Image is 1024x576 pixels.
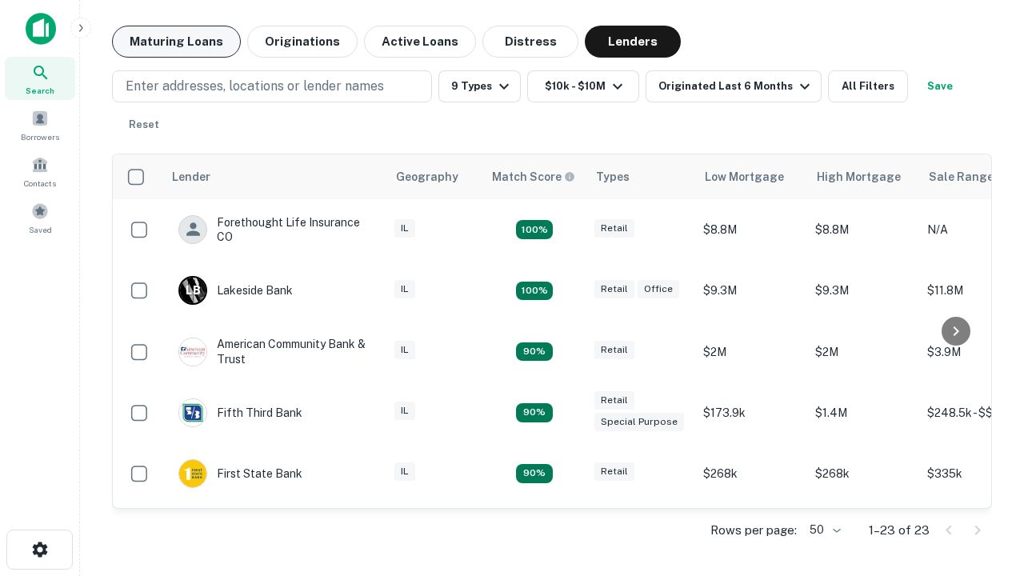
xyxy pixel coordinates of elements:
[710,521,797,540] p: Rows per page:
[26,13,56,45] img: capitalize-icon.png
[516,403,553,422] div: Matching Properties: 2, hasApolloMatch: undefined
[594,219,634,238] div: Retail
[594,413,684,431] div: Special Purpose
[807,321,919,382] td: $2M
[695,154,807,199] th: Low Mortgage
[394,402,415,420] div: IL
[178,276,293,305] div: Lakeside Bank
[828,70,908,102] button: All Filters
[807,443,919,504] td: $268k
[695,260,807,321] td: $9.3M
[179,399,206,426] img: picture
[112,26,241,58] button: Maturing Loans
[492,168,575,186] div: Capitalize uses an advanced AI algorithm to match your search with the best lender. The match sco...
[394,280,415,298] div: IL
[596,167,630,186] div: Types
[695,199,807,260] td: $8.8M
[172,167,210,186] div: Lender
[817,167,901,186] div: High Mortgage
[527,70,639,102] button: $10k - $10M
[646,70,822,102] button: Originated Last 6 Months
[178,398,302,427] div: Fifth Third Bank
[386,154,482,199] th: Geography
[914,70,966,102] button: Save your search to get updates of matches that match your search criteria.
[695,382,807,443] td: $173.9k
[364,26,476,58] button: Active Loans
[586,154,695,199] th: Types
[396,167,458,186] div: Geography
[516,282,553,301] div: Matching Properties: 3, hasApolloMatch: undefined
[394,219,415,238] div: IL
[126,77,384,96] p: Enter addresses, locations or lender names
[638,280,679,298] div: Office
[178,215,370,244] div: Forethought Life Insurance CO
[178,337,370,366] div: American Community Bank & Trust
[118,109,170,141] button: Reset
[594,341,634,359] div: Retail
[695,443,807,504] td: $268k
[179,338,206,366] img: picture
[482,154,586,199] th: Capitalize uses an advanced AI algorithm to match your search with the best lender. The match sco...
[658,77,814,96] div: Originated Last 6 Months
[5,150,75,193] a: Contacts
[705,167,784,186] div: Low Mortgage
[594,391,634,410] div: Retail
[5,57,75,100] a: Search
[594,280,634,298] div: Retail
[394,462,415,481] div: IL
[807,504,919,565] td: $1.3M
[179,460,206,487] img: picture
[807,199,919,260] td: $8.8M
[26,84,54,97] span: Search
[5,103,75,146] a: Borrowers
[929,167,994,186] div: Sale Range
[594,462,634,481] div: Retail
[516,342,553,362] div: Matching Properties: 2, hasApolloMatch: undefined
[186,282,200,299] p: L B
[585,26,681,58] button: Lenders
[112,70,432,102] button: Enter addresses, locations or lender names
[695,321,807,382] td: $2M
[516,220,553,239] div: Matching Properties: 4, hasApolloMatch: undefined
[492,168,572,186] h6: Match Score
[29,223,52,236] span: Saved
[516,464,553,483] div: Matching Properties: 2, hasApolloMatch: undefined
[807,154,919,199] th: High Mortgage
[394,341,415,359] div: IL
[807,382,919,443] td: $1.4M
[482,26,578,58] button: Distress
[5,196,75,239] a: Saved
[178,459,302,488] div: First State Bank
[21,130,59,143] span: Borrowers
[247,26,358,58] button: Originations
[695,504,807,565] td: $1M
[807,260,919,321] td: $9.3M
[869,521,930,540] p: 1–23 of 23
[803,518,843,542] div: 50
[944,397,1024,474] iframe: Chat Widget
[162,154,386,199] th: Lender
[438,70,521,102] button: 9 Types
[24,177,56,190] span: Contacts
